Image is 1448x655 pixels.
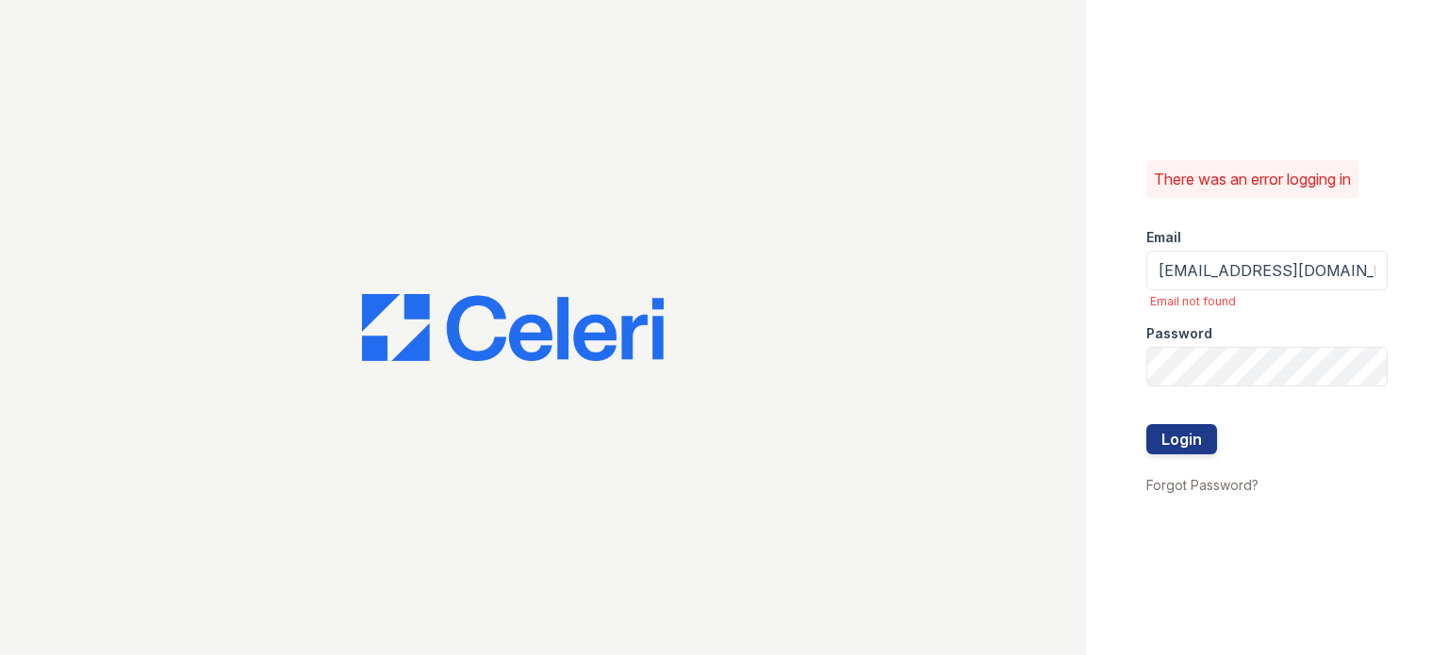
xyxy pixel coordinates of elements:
[1146,424,1217,454] button: Login
[1146,477,1259,493] a: Forgot Password?
[1154,168,1351,190] p: There was an error logging in
[362,294,664,362] img: CE_Logo_Blue-a8612792a0a2168367f1c8372b55b34899dd931a85d93a1a3d3e32e68fde9ad4.png
[1146,228,1181,247] label: Email
[1150,294,1388,309] span: Email not found
[1146,324,1212,343] label: Password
